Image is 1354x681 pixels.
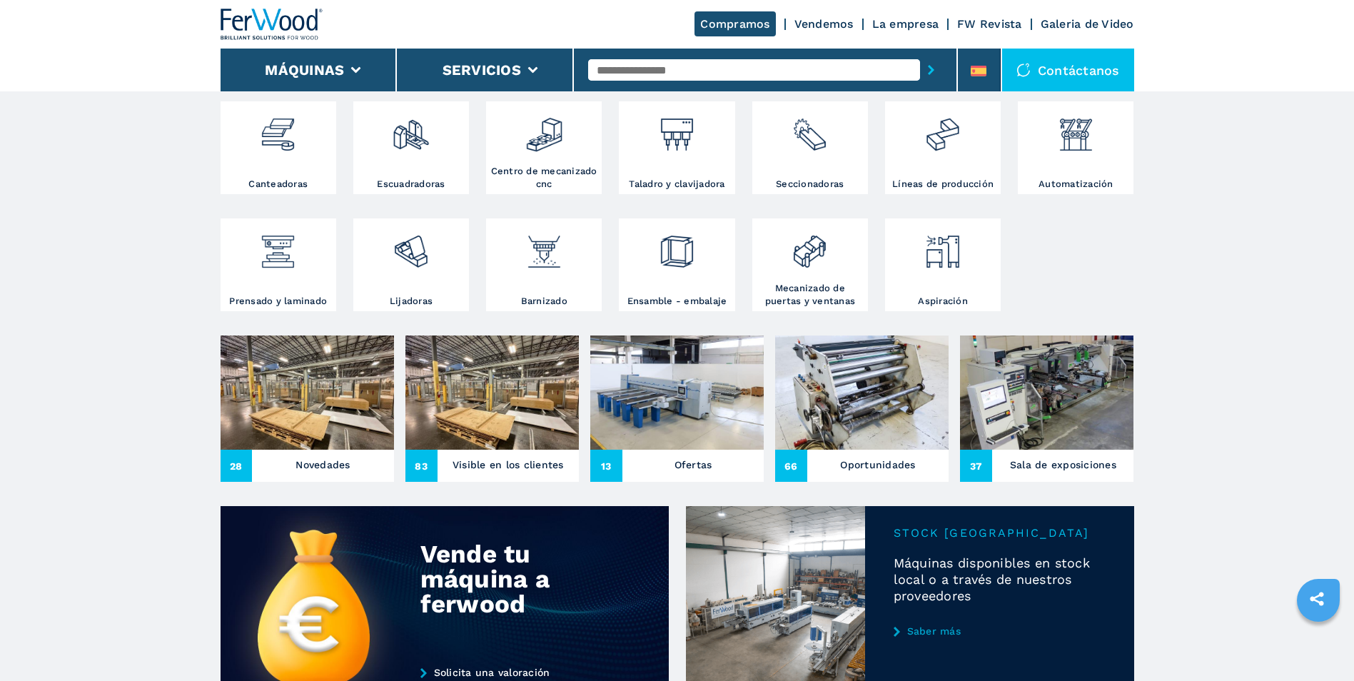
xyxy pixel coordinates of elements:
a: Seccionadoras [752,101,868,194]
h3: Automatización [1039,178,1113,191]
h3: Ofertas [675,455,712,475]
a: Barnizado [486,218,602,311]
h3: Canteadoras [248,178,308,191]
img: foratrici_inseritrici_2.png [658,105,696,153]
h3: Sala de exposiciones [1010,455,1116,475]
a: Compramos [694,11,775,36]
img: levigatrici_2.png [392,222,430,271]
a: FW Revista [957,17,1022,31]
h3: Líneas de producción [892,178,994,191]
h3: Lijadoras [390,295,433,308]
img: squadratrici_2.png [392,105,430,153]
div: Contáctanos [1002,49,1134,91]
h3: Prensado y laminado [229,295,327,308]
a: Líneas de producción [885,101,1001,194]
a: Ofertas13Ofertas [590,336,764,482]
img: pressa-strettoia.png [259,222,297,271]
span: 28 [221,450,253,482]
a: Ensamble - embalaje [619,218,734,311]
a: La empresa [872,17,939,31]
button: Máquinas [265,61,344,79]
a: Solicita una valoración [420,667,617,678]
img: Ferwood [221,9,323,40]
a: Vendemos [794,17,854,31]
h3: Ensamble - embalaje [627,295,727,308]
a: Saber más [894,625,1106,637]
h3: Taladro y clavijadora [629,178,724,191]
h3: Escuadradoras [377,178,445,191]
img: sezionatrici_2.png [791,105,829,153]
img: montaggio_imballaggio_2.png [658,222,696,271]
img: aspirazione_1.png [924,222,961,271]
h3: Visible en los clientes [453,455,564,475]
a: Sala de exposiciones37Sala de exposiciones [960,336,1133,482]
a: Prensado y laminado [221,218,336,311]
a: Mecanizado de puertas y ventanas [752,218,868,311]
a: Novedades28Novedades [221,336,394,482]
a: Canteadoras [221,101,336,194]
button: Servicios [443,61,521,79]
span: 66 [775,450,807,482]
a: Escuadradoras [353,101,469,194]
a: Lijadoras [353,218,469,311]
h3: Seccionadoras [776,178,844,191]
img: verniciatura_1.png [525,222,563,271]
h3: Aspiración [918,295,968,308]
h3: Barnizado [521,295,567,308]
img: bordatrici_1.png [259,105,297,153]
h3: Mecanizado de puertas y ventanas [756,282,864,308]
a: Oportunidades66Oportunidades [775,336,949,482]
a: Visible en los clientes83Visible en los clientes [405,336,579,482]
img: Contáctanos [1016,63,1031,77]
img: Visible en los clientes [405,336,579,450]
h3: Centro de mecanizado cnc [490,165,598,191]
div: Vende tu máquina a ferwood [420,542,607,617]
a: Centro de mecanizado cnc [486,101,602,194]
img: lavorazione_porte_finestre_2.png [791,222,829,271]
img: Oportunidades [775,336,949,450]
a: Galeria de Video [1041,17,1134,31]
span: 37 [960,450,992,482]
a: Taladro y clavijadora [619,101,734,194]
a: Automatización [1018,101,1133,194]
img: centro_di_lavoro_cnc_2.png [525,105,563,153]
img: Ofertas [590,336,764,450]
a: Aspiración [885,218,1001,311]
a: sharethis [1299,581,1335,617]
img: Sala de exposiciones [960,336,1133,450]
img: automazione.png [1057,105,1095,153]
span: 83 [405,450,438,482]
img: Novedades [221,336,394,450]
button: submit-button [920,54,942,86]
iframe: Chat [1293,617,1343,670]
h3: Oportunidades [840,455,915,475]
h3: Novedades [295,455,350,475]
img: linee_di_produzione_2.png [924,105,961,153]
span: 13 [590,450,622,482]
